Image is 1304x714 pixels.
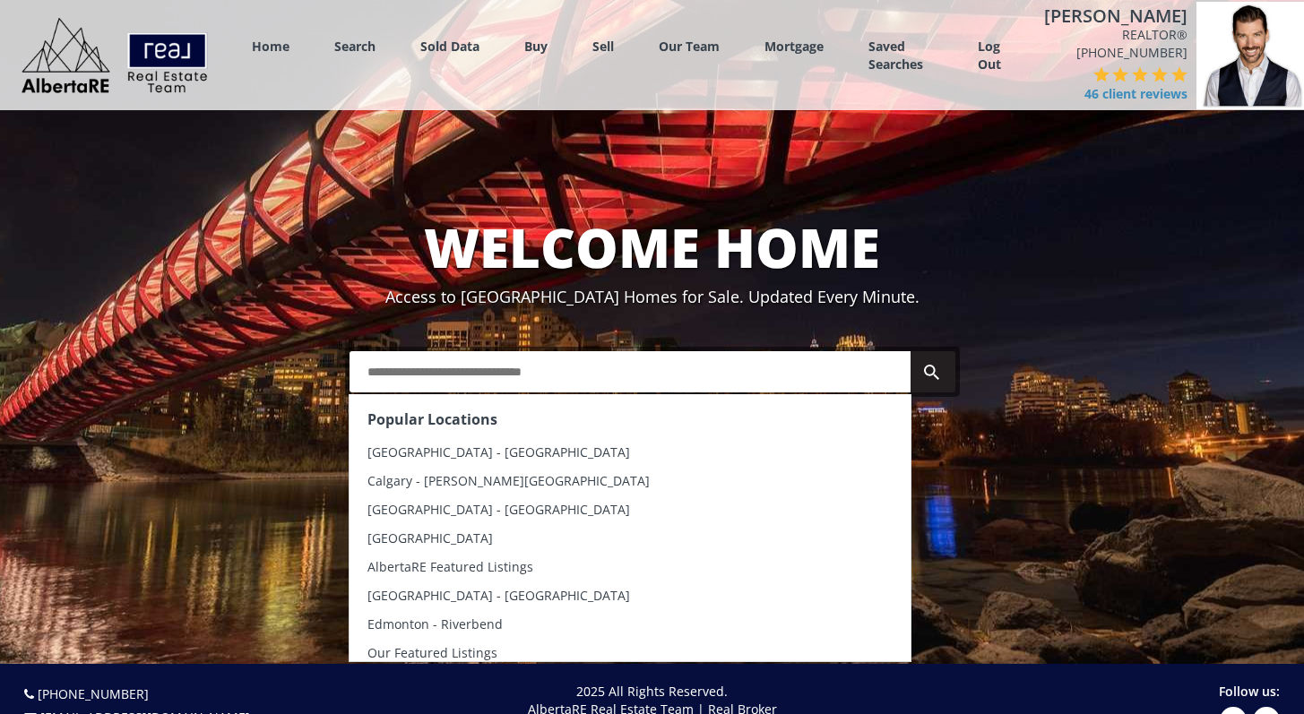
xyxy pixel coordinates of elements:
span: [GEOGRAPHIC_DATA] - [GEOGRAPHIC_DATA] [367,501,630,518]
a: Buy [524,38,548,55]
span: 46 client reviews [1084,85,1187,103]
span: Follow us: [1219,683,1280,700]
img: rsz8I6Qzw6k4SgbbiUPDyvo6Gso4GbRMfyvVtSqp.png [1196,2,1304,109]
span: Calgary - [PERSON_NAME][GEOGRAPHIC_DATA] [367,472,650,489]
span: Our Featured Listings [367,644,497,661]
a: Sold Data [420,38,479,55]
h4: [PERSON_NAME] [1044,6,1187,26]
a: [PHONE_NUMBER] [38,685,149,702]
span: [GEOGRAPHIC_DATA] - [GEOGRAPHIC_DATA] [367,587,630,604]
a: Search [334,38,376,55]
img: 5 of 5 stars [1171,66,1187,82]
img: 4 of 5 stars [1152,66,1168,82]
a: Log Out [978,38,1023,73]
img: Logo [13,13,217,98]
a: Mortgage [764,38,824,55]
a: Saved Searches [868,38,955,73]
span: [GEOGRAPHIC_DATA] [367,529,493,546]
a: Sell [592,38,614,55]
strong: Popular Locations [367,409,497,429]
span: REALTOR® [1044,26,1187,44]
span: Access to [GEOGRAPHIC_DATA] Homes for Sale. Updated Every Minute. [385,286,920,307]
span: AlbertaRE Featured Listings [367,558,533,575]
img: 2 of 5 stars [1112,66,1128,82]
img: 3 of 5 stars [1132,66,1148,82]
a: [PHONE_NUMBER] [1076,44,1187,61]
a: Home [252,38,289,55]
a: Our Team [659,38,720,55]
img: 1 of 5 stars [1093,66,1110,82]
span: [GEOGRAPHIC_DATA] - [GEOGRAPHIC_DATA] [367,443,630,460]
h1: WELCOME HOME [4,218,1300,277]
span: Edmonton - Riverbend [367,615,503,632]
